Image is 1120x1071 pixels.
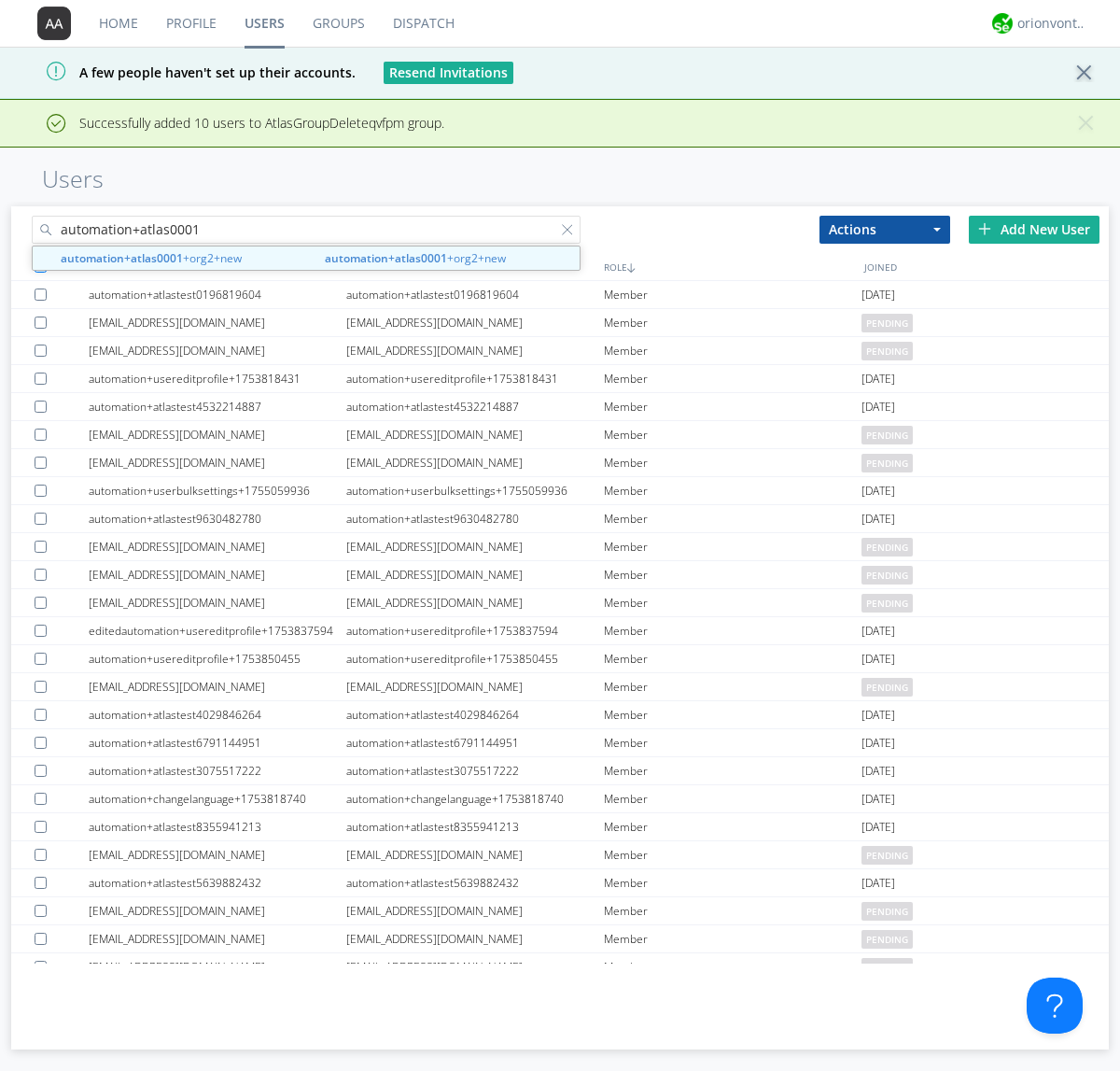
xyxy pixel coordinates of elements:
div: Member [604,561,861,588]
div: Member [604,785,861,812]
span: pending [861,958,913,977]
div: automation+usereditprofile+1753818431 [89,365,346,392]
a: automation+atlastest0196819604automation+atlastest0196819604Member[DATE] [11,281,1109,309]
div: [EMAIL_ADDRESS][DOMAIN_NAME] [346,897,604,924]
a: automation+userbulksettings+1755059936automation+userbulksettings+1755059936Member[DATE] [11,477,1109,505]
div: Member [604,673,861,700]
div: [EMAIL_ADDRESS][DOMAIN_NAME] [346,953,604,980]
a: automation+atlastest4532214887automation+atlastest4532214887Member[DATE] [11,393,1109,421]
div: automation+atlastest3075517222 [346,757,604,784]
div: [EMAIL_ADDRESS][DOMAIN_NAME] [89,421,346,448]
div: automation+atlastest0196819604 [89,281,346,308]
div: [EMAIL_ADDRESS][DOMAIN_NAME] [346,561,604,588]
a: automation+usereditprofile+1753850455automation+usereditprofile+1753850455Member[DATE] [11,645,1109,673]
div: [EMAIL_ADDRESS][DOMAIN_NAME] [89,589,346,616]
div: [EMAIL_ADDRESS][DOMAIN_NAME] [89,561,346,588]
div: Member [604,729,861,756]
div: JOINED [860,253,1120,280]
div: orionvontas+atlas+automation+org2 [1017,14,1087,33]
strong: automation+atlas0001 [325,250,447,266]
div: Member [604,925,861,952]
div: [EMAIL_ADDRESS][DOMAIN_NAME] [346,925,604,952]
div: Member [604,505,861,532]
div: Member [604,645,861,672]
button: Actions [819,216,950,244]
div: Member [604,281,861,308]
div: [EMAIL_ADDRESS][DOMAIN_NAME] [89,449,346,476]
a: [EMAIL_ADDRESS][DOMAIN_NAME][EMAIL_ADDRESS][DOMAIN_NAME]Memberpending [11,589,1109,617]
span: pending [861,678,913,697]
img: plus.svg [978,222,991,235]
div: Add New User [969,216,1099,244]
div: automation+userbulksettings+1755059936 [89,477,346,504]
div: [EMAIL_ADDRESS][DOMAIN_NAME] [89,337,346,364]
div: Member [604,869,861,896]
span: [DATE] [861,869,895,897]
div: [EMAIL_ADDRESS][DOMAIN_NAME] [89,309,346,336]
a: automation+changelanguage+1753818740automation+changelanguage+1753818740Member[DATE] [11,785,1109,813]
div: ROLE [599,253,860,280]
span: pending [861,902,913,921]
span: pending [861,538,913,557]
div: automation+atlastest6791144951 [346,729,604,756]
div: automation+atlastest3075517222 [89,757,346,784]
div: automation+atlastest5639882432 [346,869,604,896]
div: automation+atlastest4532214887 [89,393,346,420]
span: [DATE] [861,701,895,729]
div: [EMAIL_ADDRESS][DOMAIN_NAME] [89,841,346,868]
span: pending [861,454,913,472]
input: Search users [32,216,581,244]
span: [DATE] [861,365,895,393]
a: automation+atlastest9630482780automation+atlastest9630482780Member[DATE] [11,505,1109,533]
div: Member [604,701,861,728]
div: [EMAIL_ADDRESS][DOMAIN_NAME] [89,925,346,952]
div: automation+atlastest8355941213 [346,813,604,840]
span: A few people haven't set up their accounts. [14,63,356,81]
span: pending [861,342,913,360]
div: automation+usereditprofile+1753850455 [89,645,346,672]
a: [EMAIL_ADDRESS][DOMAIN_NAME][EMAIL_ADDRESS][DOMAIN_NAME]Memberpending [11,561,1109,589]
a: automation+atlastest4029846264automation+atlastest4029846264Member[DATE] [11,701,1109,729]
div: Member [604,365,861,392]
a: [EMAIL_ADDRESS][DOMAIN_NAME][EMAIL_ADDRESS][DOMAIN_NAME]Memberpending [11,421,1109,449]
a: automation+atlastest6791144951automation+atlastest6791144951Member[DATE] [11,729,1109,757]
a: [EMAIL_ADDRESS][DOMAIN_NAME][EMAIL_ADDRESS][DOMAIN_NAME]Memberpending [11,449,1109,477]
span: pending [861,566,913,585]
div: automation+atlastest6791144951 [89,729,346,756]
a: [EMAIL_ADDRESS][DOMAIN_NAME][EMAIL_ADDRESS][DOMAIN_NAME]Memberpending [11,337,1109,365]
div: Member [604,393,861,420]
a: [EMAIL_ADDRESS][DOMAIN_NAME][EMAIL_ADDRESS][DOMAIN_NAME]Memberpending [11,309,1109,337]
span: [DATE] [861,729,895,757]
span: pending [861,314,913,332]
span: [DATE] [861,393,895,421]
span: [DATE] [861,505,895,533]
div: automation+changelanguage+1753818740 [346,785,604,812]
div: [EMAIL_ADDRESS][DOMAIN_NAME] [346,449,604,476]
span: [DATE] [861,281,895,309]
span: [DATE] [861,785,895,813]
div: [EMAIL_ADDRESS][DOMAIN_NAME] [89,673,346,700]
div: automation+changelanguage+1753818740 [89,785,346,812]
div: [EMAIL_ADDRESS][DOMAIN_NAME] [346,421,604,448]
div: [EMAIL_ADDRESS][DOMAIN_NAME] [89,953,346,980]
a: automation+atlastest8355941213automation+atlastest8355941213Member[DATE] [11,813,1109,841]
div: Member [604,477,861,504]
div: automation+userbulksettings+1755059936 [346,477,604,504]
div: Member [604,421,861,448]
div: Member [604,841,861,868]
div: Member [604,897,861,924]
div: automation+atlastest4532214887 [346,393,604,420]
div: [EMAIL_ADDRESS][DOMAIN_NAME] [89,897,346,924]
div: [EMAIL_ADDRESS][DOMAIN_NAME] [346,309,604,336]
div: [EMAIL_ADDRESS][DOMAIN_NAME] [346,533,604,560]
span: [DATE] [861,757,895,785]
img: 373638.png [37,7,71,40]
a: [EMAIL_ADDRESS][DOMAIN_NAME][EMAIL_ADDRESS][DOMAIN_NAME]Memberpending [11,533,1109,561]
div: automation+atlastest4029846264 [346,701,604,728]
div: automation+atlastest9630482780 [89,505,346,532]
div: automation+usereditprofile+1753850455 [346,645,604,672]
a: [EMAIL_ADDRESS][DOMAIN_NAME][EMAIL_ADDRESS][DOMAIN_NAME]Memberpending [11,897,1109,925]
button: Resend Invitations [384,62,513,84]
span: [DATE] [861,813,895,841]
div: Member [604,813,861,840]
